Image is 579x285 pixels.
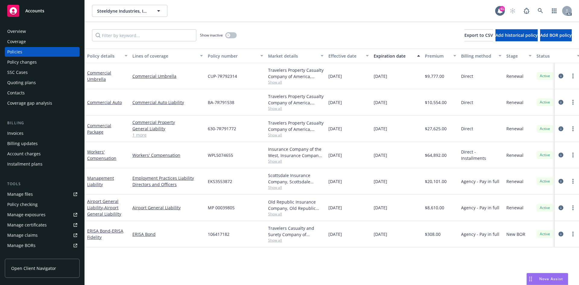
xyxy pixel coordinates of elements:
[328,152,342,158] span: [DATE]
[374,125,387,132] span: [DATE]
[461,149,501,161] span: Direct - Installments
[539,179,551,184] span: Active
[7,88,25,98] div: Contacts
[205,49,266,63] button: Policy number
[371,49,422,63] button: Expiration date
[569,72,577,80] a: more
[200,33,223,38] span: Show inactive
[266,49,326,63] button: Market details
[5,230,80,240] a: Manage claims
[328,73,342,79] span: [DATE]
[5,200,80,209] a: Policy checking
[87,149,116,161] a: Workers' Compensation
[506,125,524,132] span: Renewal
[132,73,203,79] a: Commercial Umbrella
[5,189,80,199] a: Manage files
[208,53,257,59] div: Policy number
[506,53,525,59] div: Stage
[132,132,203,138] a: 1 more
[7,200,38,209] div: Policy checking
[87,228,123,240] a: ERISA Bond
[208,125,236,132] span: 630-7R791772
[132,231,203,237] a: ERISA Bond
[504,49,534,63] button: Stage
[461,204,499,211] span: Agency - Pay in full
[132,152,203,158] a: Workers' Compensation
[527,273,568,285] button: Nova Assist
[425,204,444,211] span: $8,610.00
[7,37,26,46] div: Coverage
[506,231,525,237] span: New BOR
[92,29,196,41] input: Filter by keyword...
[87,198,121,217] a: Airport General Liability
[539,100,551,105] span: Active
[507,5,519,17] a: Start snowing
[268,238,324,243] span: Show all
[7,159,43,169] div: Installment plans
[268,80,324,85] span: Show all
[328,99,342,106] span: [DATE]
[5,149,80,159] a: Account charges
[5,78,80,87] a: Quoting plans
[506,73,524,79] span: Renewal
[208,73,237,79] span: CUP-7R792314
[11,265,56,271] span: Open Client Navigator
[557,178,565,185] a: circleInformation
[548,5,560,17] a: Switch app
[5,98,80,108] a: Coverage gap analysis
[5,27,80,36] a: Overview
[5,139,80,148] a: Billing updates
[132,119,203,125] a: Commercial Property
[7,98,52,108] div: Coverage gap analysis
[425,53,450,59] div: Premium
[499,6,505,11] div: 41
[268,211,324,217] span: Show all
[539,231,551,237] span: Active
[85,49,130,63] button: Policy details
[5,57,80,67] a: Policy changes
[268,146,324,159] div: Insurance Company of the West, Insurance Company of the West (ICW)
[5,68,80,77] a: SSC Cases
[5,241,80,250] a: Manage BORs
[268,93,324,106] div: Travelers Property Casualty Company of America, Travelers Insurance
[495,32,538,38] span: Add historical policy
[87,175,114,187] a: Management Liability
[374,152,387,158] span: [DATE]
[459,49,504,63] button: Billing method
[557,230,565,238] a: circleInformation
[539,205,551,211] span: Active
[87,53,121,59] div: Policy details
[5,210,80,220] a: Manage exposures
[557,151,565,159] a: circleInformation
[97,8,149,14] span: Steeldyne Industries, Inc.
[569,151,577,159] a: more
[87,123,111,135] a: Commercial Package
[208,204,235,211] span: MP 00039805
[7,251,53,261] div: Summary of insurance
[5,2,80,19] a: Accounts
[328,231,342,237] span: [DATE]
[268,185,324,190] span: Show all
[7,210,46,220] div: Manage exposures
[569,178,577,185] a: more
[7,68,28,77] div: SSC Cases
[461,231,499,237] span: Agency - Pay in full
[569,204,577,211] a: more
[132,181,203,188] a: Directors and Officers
[425,125,447,132] span: $27,625.00
[268,106,324,111] span: Show all
[425,178,447,185] span: $20,101.00
[87,100,122,105] a: Commercial Auto
[374,73,387,79] span: [DATE]
[87,205,121,217] span: - Airport General Liabililty
[7,57,37,67] div: Policy changes
[506,204,524,211] span: Renewal
[328,125,342,132] span: [DATE]
[7,27,26,36] div: Overview
[506,99,524,106] span: Renewal
[557,99,565,106] a: circleInformation
[425,99,447,106] span: $10,554.00
[25,8,44,13] span: Accounts
[5,120,80,126] div: Billing
[132,204,203,211] a: Airport General Liability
